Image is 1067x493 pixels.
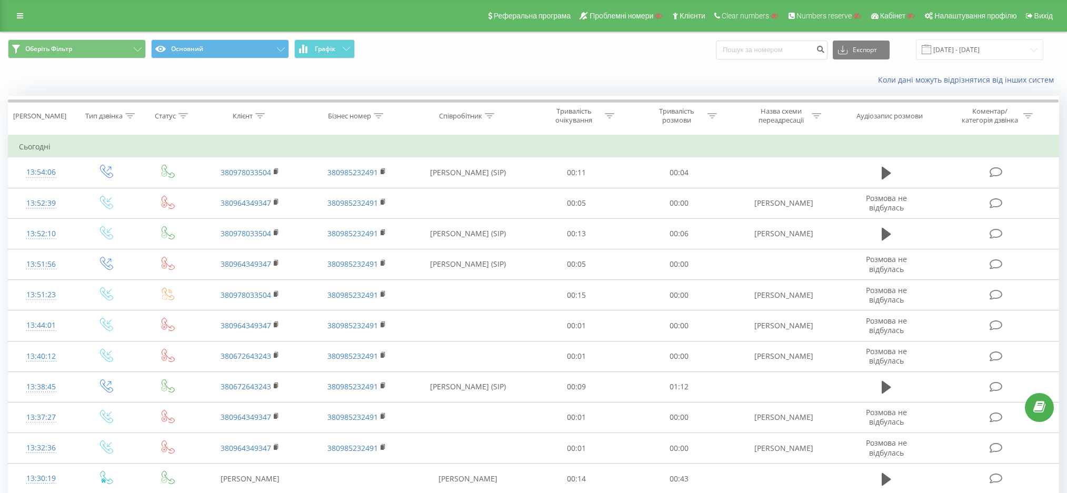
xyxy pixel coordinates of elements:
[221,228,271,238] a: 380978033504
[19,254,63,275] div: 13:51:56
[525,280,628,310] td: 00:15
[410,371,525,402] td: [PERSON_NAME] (SIP)
[730,310,837,341] td: [PERSON_NAME]
[627,402,730,432] td: 00:00
[716,41,827,59] input: Пошук за номером
[410,249,525,279] td: [PERSON_NAME] (SIP)
[525,249,628,279] td: 00:05
[19,468,63,489] div: 13:30:19
[13,112,66,120] div: [PERSON_NAME]
[590,12,653,20] span: Проблемні номери
[866,285,907,305] span: Розмова не відбулась
[294,39,355,58] button: Графік
[19,438,63,458] div: 13:32:36
[546,107,602,125] div: Тривалість очікування
[233,112,253,120] div: Клієнт
[221,198,271,208] a: 380964349347
[866,316,907,335] span: Розмова не відбулась
[328,112,371,120] div: Бізнес номер
[525,310,628,341] td: 00:01
[494,12,571,20] span: Реферальна програма
[627,433,730,464] td: 00:00
[866,346,907,366] span: Розмова не відбулась
[221,290,271,300] a: 380978033504
[525,371,628,402] td: 00:09
[730,341,837,371] td: [PERSON_NAME]
[155,112,176,120] div: Статус
[327,228,378,238] a: 380985232491
[439,112,482,120] div: Співробітник
[730,218,837,249] td: [PERSON_NAME]
[525,402,628,432] td: 00:01
[680,12,705,20] span: Клієнти
[627,310,730,341] td: 00:00
[934,12,1016,20] span: Налаштування профілю
[19,224,63,244] div: 13:52:10
[525,218,628,249] td: 00:13
[221,259,271,269] a: 380964349347
[880,12,906,20] span: Кабінет
[753,107,809,125] div: Назва схеми переадресації
[327,381,378,391] a: 380985232491
[327,198,378,208] a: 380985232491
[730,433,837,464] td: [PERSON_NAME]
[327,351,378,361] a: 380985232491
[525,433,628,464] td: 00:01
[410,218,525,249] td: [PERSON_NAME] (SIP)
[221,381,271,391] a: 380672643243
[856,112,923,120] div: Аудіозапис розмови
[19,346,63,367] div: 13:40:12
[627,341,730,371] td: 00:00
[649,107,705,125] div: Тривалість розмови
[327,320,378,330] a: 380985232491
[627,157,730,188] td: 00:04
[327,412,378,422] a: 380985232491
[221,320,271,330] a: 380964349347
[8,39,146,58] button: Оберіть Фільтр
[866,254,907,274] span: Розмова не відбулась
[722,12,769,20] span: Clear numbers
[959,107,1021,125] div: Коментар/категорія дзвінка
[151,39,289,58] button: Основний
[19,285,63,305] div: 13:51:23
[410,157,525,188] td: [PERSON_NAME] (SIP)
[866,193,907,213] span: Розмова не відбулась
[525,157,628,188] td: 00:11
[221,443,271,453] a: 380964349347
[315,45,335,53] span: Графік
[25,45,72,53] span: Оберіть Фільтр
[8,136,1059,157] td: Сьогодні
[221,351,271,361] a: 380672643243
[19,407,63,428] div: 13:37:27
[730,402,837,432] td: [PERSON_NAME]
[878,75,1059,85] a: Коли дані можуть відрізнятися вiд інших систем
[866,438,907,457] span: Розмова не відбулась
[627,280,730,310] td: 00:00
[327,167,378,177] a: 380985232491
[627,188,730,218] td: 00:00
[627,371,730,402] td: 01:12
[1034,12,1053,20] span: Вихід
[627,249,730,279] td: 00:00
[327,259,378,269] a: 380985232491
[19,162,63,183] div: 13:54:06
[525,188,628,218] td: 00:05
[19,315,63,336] div: 13:44:01
[730,188,837,218] td: [PERSON_NAME]
[730,280,837,310] td: [PERSON_NAME]
[327,290,378,300] a: 380985232491
[327,443,378,453] a: 380985232491
[525,341,628,371] td: 00:01
[221,412,271,422] a: 380964349347
[19,193,63,214] div: 13:52:39
[833,41,890,59] button: Експорт
[796,12,852,20] span: Numbers reserve
[627,218,730,249] td: 00:06
[85,112,123,120] div: Тип дзвінка
[19,377,63,397] div: 13:38:45
[221,167,271,177] a: 380978033504
[866,407,907,427] span: Розмова не відбулась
